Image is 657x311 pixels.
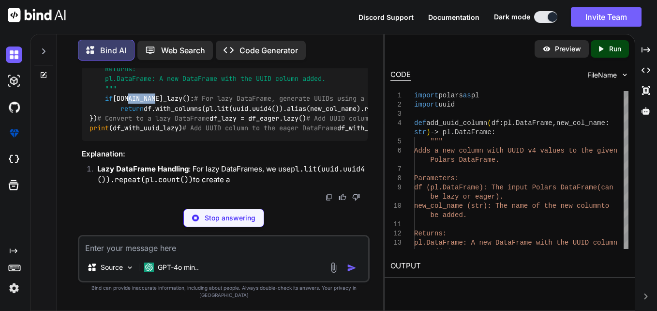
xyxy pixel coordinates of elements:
div: CODE [390,69,411,81]
img: cloudideIcon [6,151,22,168]
button: Discord Support [358,12,414,22]
span: pl.DataFrame [504,119,552,127]
span: ) [427,128,431,136]
strong: Lazy DataFrame Handling [97,164,189,173]
span: def [414,119,426,127]
span: Polars DataFrame. [431,156,500,164]
p: Bind can provide inaccurate information, including about people. Always double-check its answers.... [78,284,370,299]
img: darkChat [6,47,22,63]
button: Invite Team [571,7,642,27]
span: str [414,128,426,136]
span: """ [431,138,443,145]
span: import [414,101,438,109]
p: Web Search [161,45,205,56]
span: FileName [587,70,617,80]
p: Source [101,263,123,272]
div: 13 [390,238,402,248]
h2: OUTPUT [385,255,634,278]
img: Bind AI [8,8,66,22]
span: # Convert to a lazy DataFrame [97,114,209,123]
span: : [605,119,609,127]
img: darkAi-studio [6,73,22,89]
span: pl.DataFrame: A new DataFrame with the UUID co [414,239,601,247]
span: print [90,124,109,133]
span: if [105,94,113,103]
img: settings [6,280,22,296]
span: return [120,104,144,113]
div: 3 [390,109,402,119]
div: 4 [390,119,402,128]
span: ( [488,119,492,127]
img: premium [6,125,22,141]
div: 10 [390,202,402,211]
img: copy [325,193,333,201]
span: polars [439,92,463,99]
img: dislike [352,193,360,201]
span: : [500,119,504,127]
span: Documentation [428,13,479,21]
img: Pick Models [126,264,134,272]
img: like [339,193,346,201]
span: df (pl.DataFrame): The input Polars DataFrame [414,184,597,191]
span: be added. [431,211,467,219]
span: as [463,92,471,99]
span: # Add UUID column to the lazy DataFrame [306,114,457,123]
span: new_col_name (str): The name of the new column [414,202,601,210]
span: Returns: [414,230,447,237]
div: 7 [390,165,402,174]
p: Preview [555,44,581,54]
span: iven [601,147,618,155]
span: : [492,128,495,136]
li: : For lazy DataFrames, we use to create a [90,164,368,186]
img: githubDark [6,99,22,115]
span: df [492,119,500,127]
button: Documentation [428,12,479,22]
div: 9 [390,183,402,192]
span: pl [471,92,479,99]
p: Run [609,44,621,54]
img: attachment [328,262,339,273]
div: 2 [390,100,402,109]
span: Discord Support [358,13,414,21]
img: icon [347,263,357,273]
span: # For lazy DataFrame, generate UUIDs using a literal expression [194,94,438,103]
span: Adds a new column with UUID v4 values to the g [414,147,601,155]
div: 8 [390,174,402,183]
p: Stop answering [205,213,255,223]
p: Code Generator [239,45,298,56]
span: uuid [439,101,455,109]
span: lumn [601,239,618,247]
span: to [601,202,610,210]
img: preview [542,45,551,53]
div: 1 [390,91,402,100]
span: new_col_name [557,119,606,127]
div: 12 [390,229,402,238]
h3: Explanation: [82,149,368,160]
div: 11 [390,220,402,229]
p: Bind AI [100,45,126,56]
span: (can [597,184,613,191]
div: 6 [390,146,402,155]
span: import [414,92,438,99]
span: # Add UUID column to the eager DataFrame [182,124,337,133]
span: added. [431,248,455,256]
div: 5 [390,137,402,146]
span: -> pl.DataFrame [431,128,492,136]
span: Dark mode [494,12,530,22]
img: chevron down [621,71,629,79]
span: Parameters: [414,174,459,182]
span: , [552,119,556,127]
span: be lazy or eager). [431,193,504,201]
img: GPT-4o mini [144,263,154,272]
p: GPT-4o min.. [158,263,199,272]
span: add_uuid_column [427,119,488,127]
